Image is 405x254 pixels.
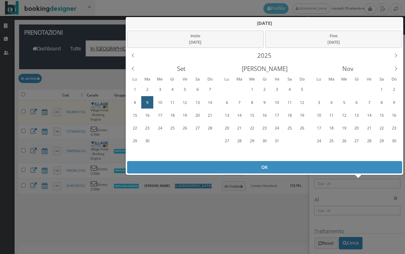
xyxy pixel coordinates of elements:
div: Sabato [375,75,388,83]
div: Martedì [141,75,154,83]
div: Domenica, Ottobre 5 [204,135,216,147]
div: Mercoledì [153,75,166,83]
div: Martedì, Novembre 11 [325,109,337,121]
div: Mercoledì, Novembre 5 [246,148,258,160]
div: 3 [313,97,324,108]
div: Lunedì, Settembre 15 [129,109,141,121]
div: Giovedì [166,75,179,83]
div: Domenica [388,75,401,83]
div: 28 [364,135,375,147]
div: Martedì, Dicembre 2 [325,148,337,160]
div: 22 [129,122,140,134]
div: 14 [364,110,375,121]
div: Martedì, Novembre 18 [325,122,337,134]
div: 13 [221,110,232,121]
div: 8 [376,97,387,108]
div: Mercoledì, Ottobre 1 [246,83,258,95]
div: 22 [246,122,257,134]
div: 19 [297,110,308,121]
div: 15 [246,110,257,121]
div: Domenica [296,75,309,83]
div: Sabato, Ottobre 4 [283,83,295,95]
div: Venerdì [178,75,191,83]
div: 16 [389,110,400,121]
div: 8 [246,97,257,108]
div: 19 [338,122,349,134]
div: Martedì, Settembre 23 [141,122,153,134]
div: Martedì [233,75,246,83]
div: Venerdì [271,75,284,83]
div: 10 [154,97,165,108]
div: Martedì, Ottobre 28 [325,83,337,95]
div: Sabato, Ottobre 4 [191,135,203,147]
div: 24 [272,122,283,134]
div: 2025 [139,49,389,62]
div: Martedì, Novembre 4 [325,96,337,109]
div: Giovedì, Novembre 6 [350,96,363,109]
div: 2 [142,84,153,95]
div: 7 [234,97,245,108]
div: Sabato, Novembre 8 [283,148,295,160]
div: Lunedì, Settembre 22 [129,122,141,134]
div: Inizio [127,31,264,48]
div: Fine [265,31,402,48]
div: 4 [284,84,295,95]
div: 1 [246,84,257,95]
div: Venerdì, Ottobre 10 [271,96,283,109]
div: Giovedì, Ottobre 16 [258,109,270,121]
div: Domenica, Ottobre 5 [296,83,308,95]
div: Venerdì, Dicembre 5 [363,148,375,160]
div: OK [127,161,402,173]
div: 6 [192,84,203,95]
div: 6 [221,97,232,108]
div: 18 [284,110,295,121]
div: Domenica, Ottobre 12 [204,148,216,160]
div: 11 [326,110,337,121]
div: Sabato, Ottobre 25 [283,122,295,134]
div: Lunedì, Settembre 8 [129,96,141,109]
div: 31 [272,135,283,147]
div: 29 [376,135,387,147]
div: [DATE] [126,17,403,29]
div: Sabato, Novembre 1 [283,135,295,147]
div: Domenica, Novembre 2 [388,83,400,95]
div: 29 [246,135,257,147]
div: 15 [376,110,387,121]
div: [DATE] [130,39,261,46]
div: Previous Month [126,62,139,75]
div: 26 [297,122,308,134]
div: Next Month [389,62,403,75]
div: Domenica, Settembre 7 [204,83,216,95]
div: Giovedì, Ottobre 2 [258,83,270,95]
div: Martedì, Ottobre 28 [233,135,245,147]
div: Venerdì, Settembre 5 [179,83,191,95]
div: Giovedì, Settembre 11 [166,96,178,109]
div: Mercoledì, Ottobre 22 [246,122,258,134]
div: Domenica, Settembre 14 [204,96,216,109]
div: Sabato [283,75,296,83]
div: 23 [389,122,400,134]
div: Domenica, Novembre 9 [296,148,308,160]
div: Domenica, Dicembre 7 [388,148,400,160]
div: Mercoledì, Ottobre 8 [154,148,166,160]
div: 1 [376,84,387,95]
div: 14 [234,110,245,121]
div: 30 [259,135,270,147]
div: 23 [142,122,153,134]
div: 27 [351,135,362,147]
div: Sabato, Novembre 1 [375,83,387,95]
div: Venerdì, Novembre 28 [363,135,375,147]
div: Mercoledì, Novembre 19 [338,122,350,134]
div: Giovedì, Dicembre 4 [350,148,363,160]
div: Sabato, Ottobre 11 [191,148,203,160]
div: Domenica, Ottobre 26 [296,122,308,134]
div: 10 [272,97,283,108]
div: 9 [259,97,270,108]
div: 3 [272,84,283,95]
div: Sabato, Novembre 29 [375,135,387,147]
div: Mercoledì, Dicembre 3 [338,148,350,160]
div: Venerdì, Novembre 14 [363,109,375,121]
div: Ottobre [223,62,306,75]
div: 7 [204,84,215,95]
div: Mercoledì [245,75,258,83]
